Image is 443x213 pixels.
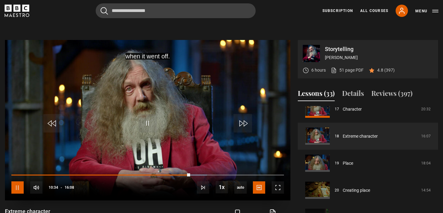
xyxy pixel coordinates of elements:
[216,181,228,193] button: Playback Rate
[331,67,364,73] a: 51 page PDF
[253,181,265,194] button: Captions
[342,88,364,101] button: Details
[343,106,362,112] a: Character
[343,160,353,167] a: Place
[298,88,335,101] button: Lessons (33)
[311,67,326,73] p: 6 hours
[101,7,108,15] button: Submit the search query
[5,5,29,17] svg: BBC Maestro
[11,175,284,176] div: Progress Bar
[343,133,378,140] a: Extreme character
[377,67,395,73] p: 4.8 (397)
[360,8,388,14] a: All Courses
[5,40,290,200] video-js: Video Player
[30,181,42,194] button: Mute
[322,8,353,14] a: Subscription
[415,8,438,14] button: Toggle navigation
[234,181,247,194] div: Current quality: 720p
[197,181,209,194] button: Next Lesson
[65,182,74,193] span: 16:08
[272,181,284,194] button: Fullscreen
[325,54,433,61] p: [PERSON_NAME]
[343,187,370,194] a: Creating place
[96,3,256,18] input: Search
[61,185,62,190] span: -
[234,181,247,194] span: auto
[325,46,433,52] p: Storytelling
[11,181,24,194] button: Pause
[49,182,58,193] span: 10:34
[371,88,413,101] button: Reviews (397)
